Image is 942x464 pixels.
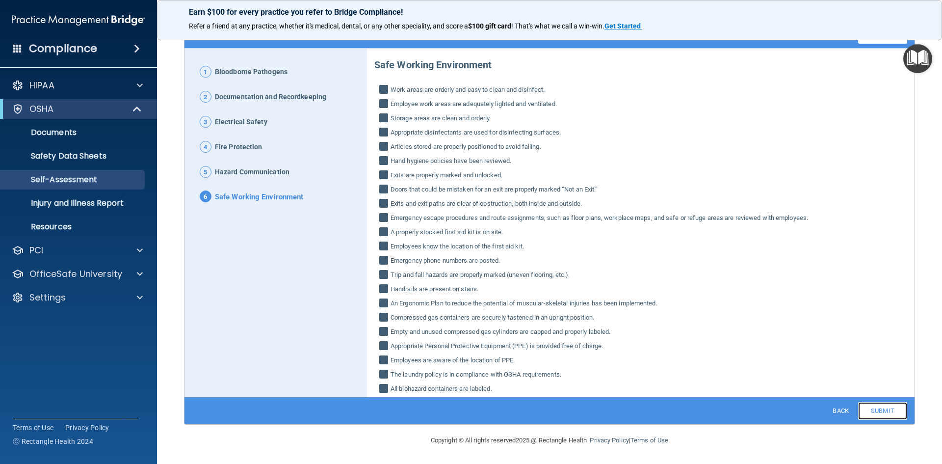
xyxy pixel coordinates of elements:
[200,91,211,103] span: 2
[379,342,391,352] input: Appropriate Personal Protective Equipment (PPE) is provided free of charge.
[6,198,140,208] p: Injury and Illness Report
[391,269,570,281] span: Trip and fall hazards are properly marked (uneven flooring, etc.).
[379,214,391,224] input: Emergency escape procedures and route assignments, such as floor plans, workplace maps, and safe ...
[13,437,93,446] span: Ⓒ Rectangle Health 2024
[468,22,511,30] strong: $100 gift card
[379,243,391,252] input: Employees know the location of the first aid kit.
[12,268,143,280] a: OfficeSafe University
[511,22,604,30] span: ! That's what we call a win-win.
[379,356,391,366] input: Employees are aware of the location of PPE.
[215,91,326,104] span: Documentation and Recordkeeping
[391,283,478,295] span: Handrails are present on stairs.
[379,300,391,309] input: An Ergonomic Plan to reduce the potential of muscular‐skeletal injuries has been implemented.
[200,66,211,78] span: 1
[379,314,391,324] input: Compressed gas containers are securely fastened in an upright position.
[391,340,603,352] span: Appropriate Personal Protective Equipment (PPE) is provided free of charge.
[215,66,288,79] span: Bloodborne Pathogens
[391,326,610,338] span: Empty and unused compressed gas cylinders are capped and properly labeled.
[391,212,808,224] span: Emergency escape procedures and route assignments, such as floor plans, workplace maps, and safe ...
[858,402,907,420] a: Submit
[6,151,140,161] p: Safety Data Sheets
[29,268,122,280] p: OfficeSafe University
[379,257,391,267] input: Emergency phone numbers are posted.
[379,228,391,238] input: A properly stocked first aid kit is on site.
[391,298,657,309] span: An Ergonomic Plan to reduce the potential of muscular‐skeletal injuries has been implemented.
[200,116,211,128] span: 3
[29,42,97,55] h4: Compliance
[391,155,511,167] span: Hand hygiene policies have been reviewed.
[12,80,143,91] a: HIPAA
[630,437,668,444] a: Terms of Use
[12,103,142,115] a: OSHA
[65,423,109,433] a: Privacy Policy
[391,141,541,153] span: Articles stored are properly positioned to avoid falling.
[379,143,391,153] input: Articles stored are properly positioned to avoid falling.
[12,292,143,303] a: Settings
[379,200,391,210] input: Exits and exit paths are clear of obstruction, both inside and outside.
[200,141,211,153] span: 4
[824,404,856,417] a: Back
[903,44,932,73] button: Open Resource Center
[374,51,907,74] p: Safe Working Environment
[29,245,43,256] p: PCI
[215,141,262,154] span: Fire Protection
[6,128,140,137] p: Documents
[189,7,910,17] p: Earn $100 for every practice you refer to Bridge Compliance!
[391,169,502,181] span: Exits are properly marked and unlocked.
[391,98,557,110] span: Employee work areas are adequately lighted and ventilated.
[379,328,391,338] input: Empty and unused compressed gas cylinders are capped and properly labeled.
[391,241,524,252] span: Employees know the location of the first aid kit.
[379,385,391,395] input: All biohazard containers are labeled.
[379,271,391,281] input: Trip and fall hazards are properly marked (uneven flooring, etc.).
[391,312,594,324] span: Compressed gas containers are securely fastened in an upright position.
[379,171,391,181] input: Exits are properly marked and unlocked.
[391,383,492,395] span: All biohazard containers are labeled.
[391,369,561,381] span: The laundry policy is in compliance with OSHA requirements.
[379,129,391,138] input: Appropriate disinfectants are used for disinfecting surfaces.
[6,222,140,232] p: Resources
[379,186,391,195] input: Doors that could be mistaken for an exit are properly marked “Not an Exit.”
[12,245,143,256] a: PCI
[6,175,140,185] p: Self-Assessment
[379,157,391,167] input: Hand hygiene policies have been reviewed.
[604,22,642,30] a: Get Started
[200,166,211,178] span: 5
[391,255,500,267] span: Emergency phone numbers are posted.
[379,114,391,124] input: Storage areas are clean and orderly.
[391,355,515,366] span: Employees are aware of the location of PPE.
[189,22,468,30] span: Refer a friend at any practice, whether it's medical, dental, or any other speciality, and score a
[200,191,211,202] span: 6
[604,22,641,30] strong: Get Started
[215,191,303,204] span: Safe Working Environment
[215,116,267,129] span: Electrical Safety
[29,80,54,91] p: HIPAA
[391,127,561,138] span: Appropriate disinfectants are used for disinfecting surfaces.
[379,285,391,295] input: Handrails are present on stairs.
[590,437,628,444] a: Privacy Policy
[13,423,53,433] a: Terms of Use
[379,86,391,96] input: Work areas are orderly and easy to clean and disinfect.
[391,184,598,195] span: Doors that could be mistaken for an exit are properly marked “Not an Exit.”
[391,198,582,210] span: Exits and exit paths are clear of obstruction, both inside and outside.
[29,292,66,303] p: Settings
[391,84,545,96] span: Work areas are orderly and easy to clean and disinfect.
[215,166,289,179] span: Hazard Communication
[29,103,54,115] p: OSHA
[379,100,391,110] input: Employee work areas are adequately lighted and ventilated.
[391,226,503,238] span: A properly stocked first aid kit is on site.
[12,10,145,30] img: PMB logo
[379,371,391,381] input: The laundry policy is in compliance with OSHA requirements.
[391,112,491,124] span: Storage areas are clean and orderly.
[370,425,729,456] div: Copyright © All rights reserved 2025 @ Rectangle Health | |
